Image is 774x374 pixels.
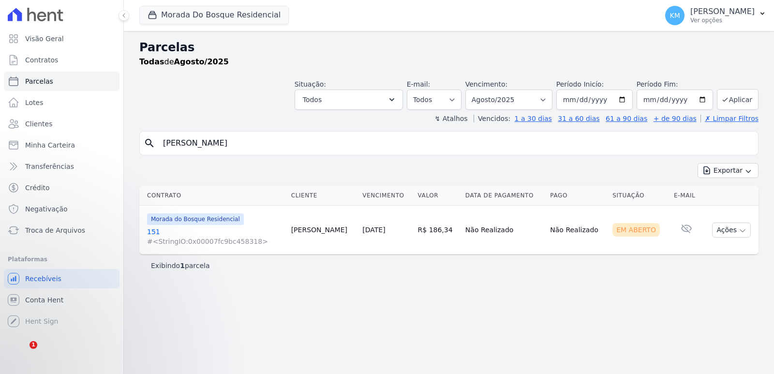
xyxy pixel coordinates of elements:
[139,39,759,56] h2: Parcelas
[287,206,359,254] td: [PERSON_NAME]
[654,115,697,122] a: + de 90 dias
[362,226,385,234] a: [DATE]
[25,183,50,193] span: Crédito
[4,72,119,91] a: Parcelas
[434,115,467,122] label: ↯ Atalhos
[25,204,68,214] span: Negativação
[474,115,510,122] label: Vencidos:
[556,80,604,88] label: Período Inicío:
[4,93,119,112] a: Lotes
[25,162,74,171] span: Transferências
[7,280,201,348] iframe: Intercom notifications mensagem
[546,186,609,206] th: Pago
[712,223,751,238] button: Ações
[147,213,244,225] span: Morada do Bosque Residencial
[30,341,37,349] span: 1
[612,223,660,237] div: Em Aberto
[637,79,713,90] label: Período Fim:
[690,16,755,24] p: Ver opções
[139,56,229,68] p: de
[717,89,759,110] button: Aplicar
[515,115,552,122] a: 1 a 30 dias
[25,76,53,86] span: Parcelas
[657,2,774,29] button: KM [PERSON_NAME] Ver opções
[690,7,755,16] p: [PERSON_NAME]
[546,206,609,254] td: Não Realizado
[25,98,44,107] span: Lotes
[4,221,119,240] a: Troca de Arquivos
[609,186,670,206] th: Situação
[25,119,52,129] span: Clientes
[414,186,461,206] th: Valor
[139,57,164,66] strong: Todas
[139,6,289,24] button: Morada Do Bosque Residencial
[4,135,119,155] a: Minha Carteira
[670,12,680,19] span: KM
[407,80,431,88] label: E-mail:
[4,269,119,288] a: Recebíveis
[414,206,461,254] td: R$ 186,34
[25,225,85,235] span: Troca de Arquivos
[698,163,759,178] button: Exportar
[461,206,546,254] td: Não Realizado
[4,29,119,48] a: Visão Geral
[25,34,64,44] span: Visão Geral
[295,80,326,88] label: Situação:
[147,227,283,246] a: 151#<StringIO:0x00007fc9bc458318>
[139,186,287,206] th: Contrato
[180,262,185,269] b: 1
[465,80,507,88] label: Vencimento:
[295,90,403,110] button: Todos
[147,237,283,246] span: #<StringIO:0x00007fc9bc458318>
[287,186,359,206] th: Cliente
[4,157,119,176] a: Transferências
[358,186,414,206] th: Vencimento
[157,134,754,153] input: Buscar por nome do lote ou do cliente
[25,274,61,284] span: Recebíveis
[144,137,155,149] i: search
[25,140,75,150] span: Minha Carteira
[10,341,33,364] iframe: Intercom live chat
[4,199,119,219] a: Negativação
[4,178,119,197] a: Crédito
[461,186,546,206] th: Data de Pagamento
[4,114,119,134] a: Clientes
[25,55,58,65] span: Contratos
[151,261,210,270] p: Exibindo parcela
[174,57,229,66] strong: Agosto/2025
[303,94,322,105] span: Todos
[700,115,759,122] a: ✗ Limpar Filtros
[8,254,116,265] div: Plataformas
[606,115,647,122] a: 61 a 90 dias
[670,186,702,206] th: E-mail
[558,115,599,122] a: 31 a 60 dias
[4,50,119,70] a: Contratos
[4,290,119,310] a: Conta Hent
